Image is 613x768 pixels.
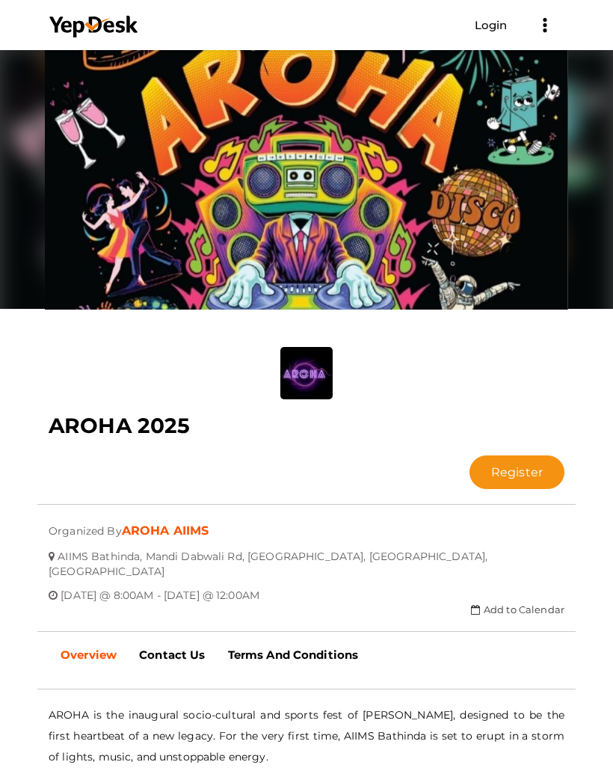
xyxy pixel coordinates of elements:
a: AROHA AIIMS [122,523,209,538]
b: AROHA 2025 [49,413,190,438]
b: Contact Us [139,648,205,662]
b: Terms And Conditions [228,648,359,662]
img: OCVYJIYP_normal.jpeg [45,48,569,310]
p: AROHA is the inaugural socio-cultural and sports fest of [PERSON_NAME], designed to be the first ... [49,704,564,767]
img: UG3MQEGT_small.jpeg [280,347,333,399]
a: Overview [49,636,128,674]
a: Add to Calendar [471,603,564,615]
span: AIIMS Bathinda, Mandi Dabwali Rd, [GEOGRAPHIC_DATA], [GEOGRAPHIC_DATA], [GEOGRAPHIC_DATA] [49,538,487,578]
span: [DATE] @ 8:00AM - [DATE] @ 12:00AM [61,577,259,602]
a: Login [475,18,508,32]
button: Register [469,455,564,489]
a: Contact Us [128,636,216,674]
b: Overview [61,648,117,662]
a: Terms And Conditions [217,636,370,674]
span: Organized By [49,513,122,538]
